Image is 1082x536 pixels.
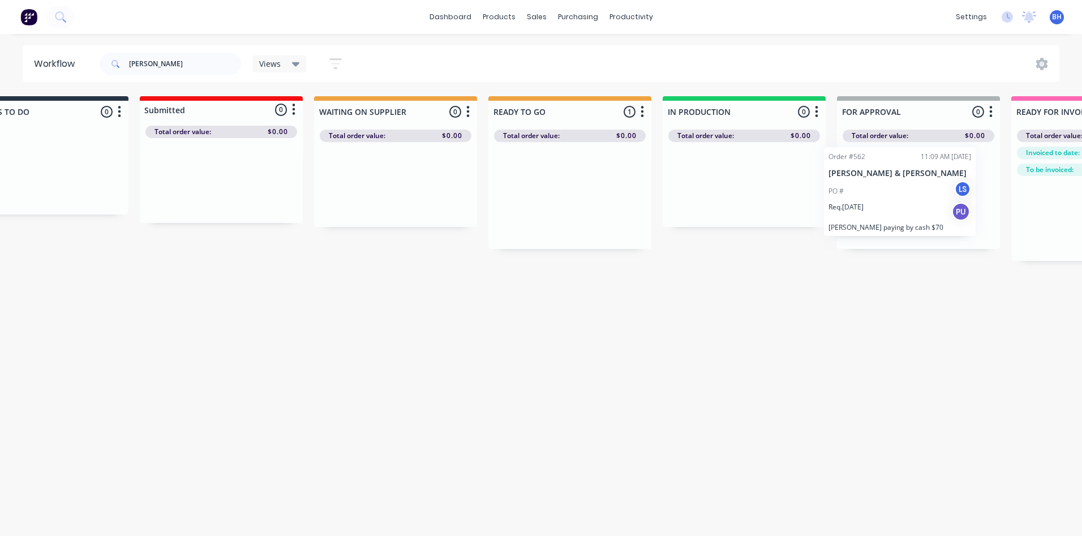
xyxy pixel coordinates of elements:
[477,8,521,25] div: products
[552,8,604,25] div: purchasing
[101,106,113,118] span: 0
[972,106,984,118] span: 0
[852,131,908,141] span: Total order value:
[34,57,80,71] div: Workflow
[624,106,636,118] span: 1
[129,53,241,75] input: Search for orders...
[503,131,560,141] span: Total order value:
[616,131,637,141] span: $0.00
[1026,165,1074,175] span: To be invoiced:
[668,106,779,118] input: Enter column name…
[791,131,811,141] span: $0.00
[950,8,993,25] div: settings
[1026,148,1080,158] span: Invoiced to date:
[677,131,734,141] span: Total order value:
[842,106,954,118] input: Enter column name…
[493,106,605,118] input: Enter column name…
[319,106,431,118] input: Enter column name…
[798,106,810,118] span: 0
[142,104,185,116] div: Submitted
[329,131,385,141] span: Total order value:
[442,131,462,141] span: $0.00
[154,127,211,137] span: Total order value:
[1052,12,1062,22] span: BH
[449,106,461,118] span: 0
[965,131,985,141] span: $0.00
[604,8,659,25] div: productivity
[275,104,287,115] span: 0
[424,8,477,25] a: dashboard
[268,127,288,137] span: $0.00
[521,8,552,25] div: sales
[20,8,37,25] img: Factory
[259,58,281,70] span: Views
